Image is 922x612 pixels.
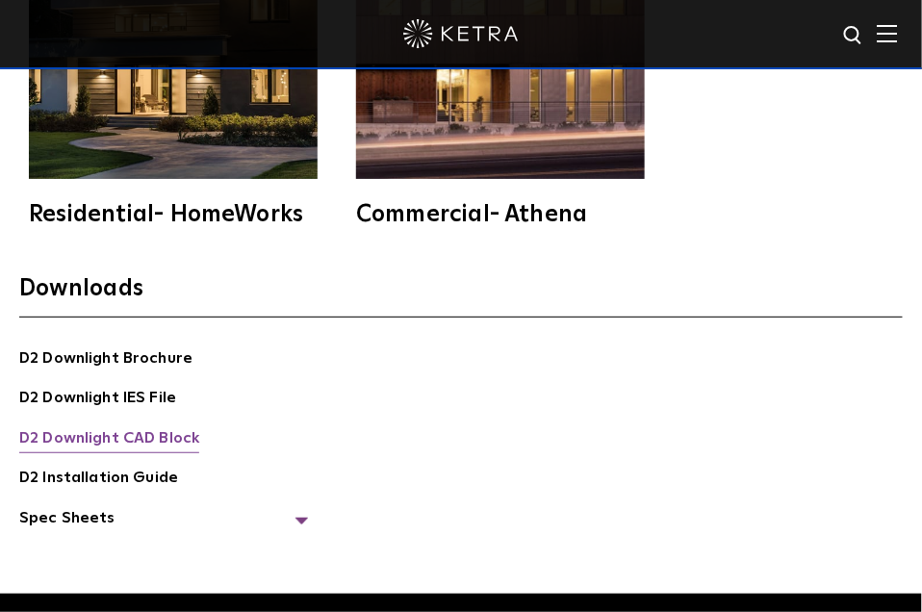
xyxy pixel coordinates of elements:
[877,24,898,42] img: Hamburger%20Nav.svg
[19,274,903,317] h3: Downloads
[403,19,519,48] img: ketra-logo-2019-white
[19,386,176,414] a: D2 Downlight IES File
[842,24,866,48] img: search icon
[19,346,192,374] a: D2 Downlight Brochure
[19,466,178,494] a: D2 Installation Guide
[19,426,199,454] a: D2 Downlight CAD Block
[19,506,308,546] span: Spec Sheets
[356,203,645,226] div: Commercial- Athena
[29,203,318,226] div: Residential- HomeWorks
